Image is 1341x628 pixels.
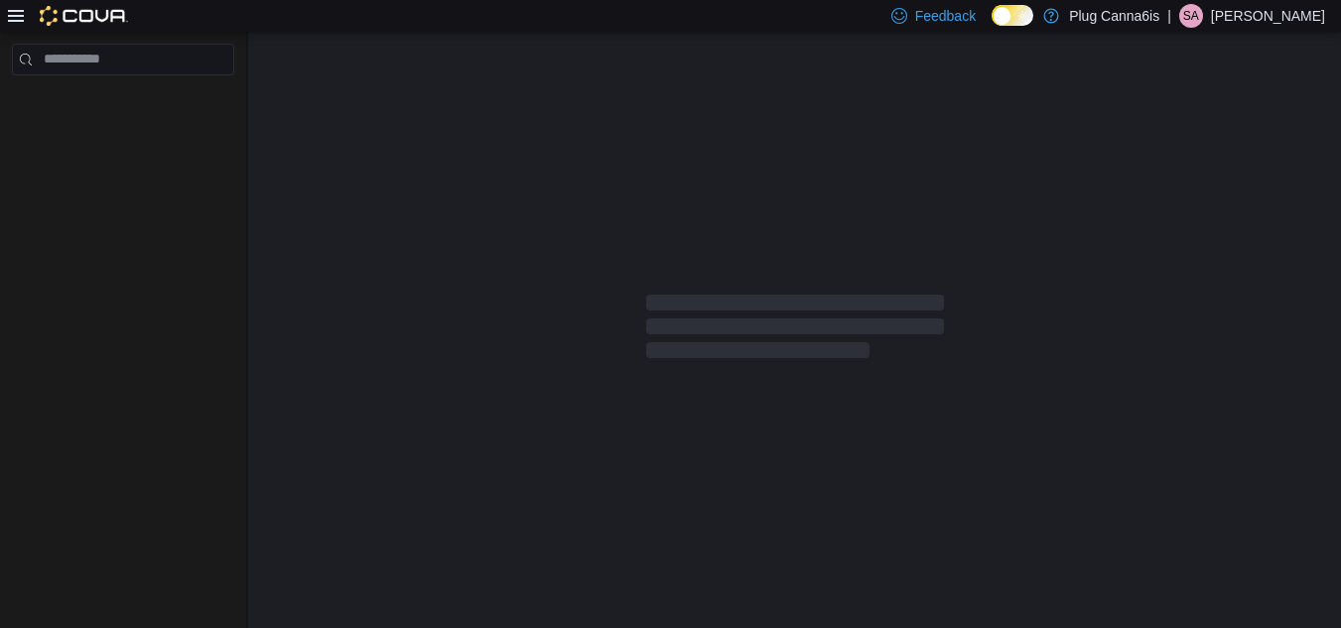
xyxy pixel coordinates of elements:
span: SA [1183,4,1199,28]
input: Dark Mode [992,5,1033,26]
span: Feedback [915,6,976,26]
nav: Complex example [12,79,234,127]
span: Dark Mode [992,26,993,27]
div: Soleil Alexis [1179,4,1203,28]
p: | [1167,4,1171,28]
p: Plug Canna6is [1069,4,1159,28]
img: Cova [40,6,128,26]
span: Loading [646,299,944,362]
p: [PERSON_NAME] [1211,4,1325,28]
